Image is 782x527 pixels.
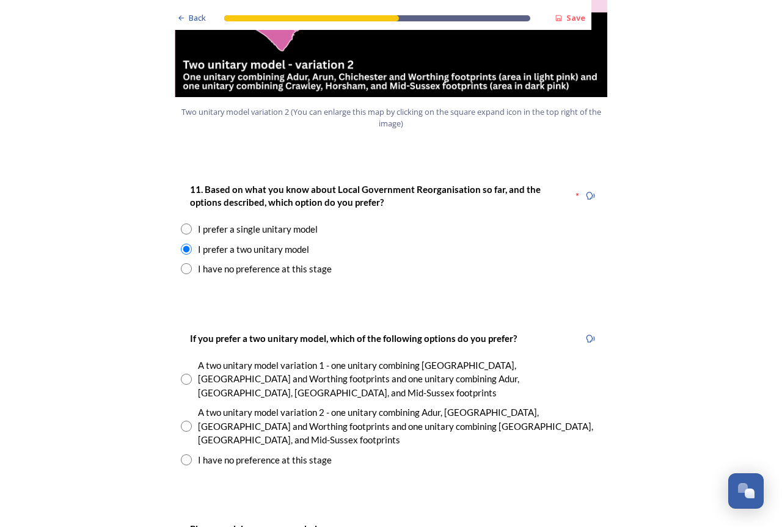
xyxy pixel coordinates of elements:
strong: 11. Based on what you know about Local Government Reorganisation so far, and the options describe... [190,184,543,208]
div: A two unitary model variation 2 - one unitary combining Adur, [GEOGRAPHIC_DATA], [GEOGRAPHIC_DATA... [198,405,601,447]
div: I have no preference at this stage [198,453,332,467]
strong: Save [566,12,585,23]
span: Two unitary model variation 2 (You can enlarge this map by clicking on the square expand icon in ... [180,106,602,129]
div: I prefer a single unitary model [198,222,318,236]
div: A two unitary model variation 1 - one unitary combining [GEOGRAPHIC_DATA], [GEOGRAPHIC_DATA] and ... [198,358,601,400]
span: Back [189,12,206,24]
button: Open Chat [728,473,764,509]
div: I prefer a two unitary model [198,242,309,256]
strong: If you prefer a two unitary model, which of the following options do you prefer? [190,333,517,344]
div: I have no preference at this stage [198,262,332,276]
